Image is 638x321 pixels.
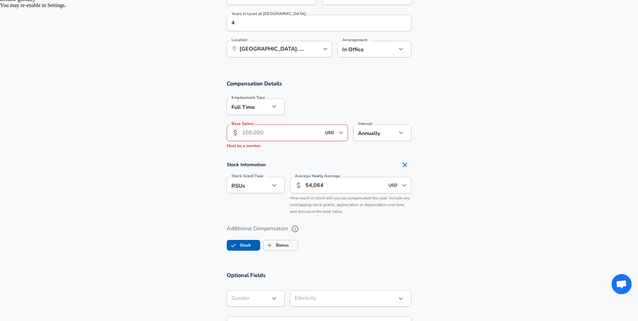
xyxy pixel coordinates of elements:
span: Yearly [311,173,323,179]
h3: Optional Fields [227,271,412,279]
button: Open [321,44,330,54]
input: 40,000 [305,177,385,193]
button: StockStock [227,240,260,251]
input: USD [323,128,337,138]
input: USD [386,180,400,190]
label: Stock [227,239,251,252]
label: Employment Type [231,95,265,100]
span: Must be a number [227,143,261,148]
div: Full Time [227,99,270,115]
button: Remove Section [398,158,412,172]
label: Location [231,38,247,42]
h4: Stock Information [227,158,412,172]
label: Base Salary [231,122,254,126]
button: BonusBonus [263,240,298,251]
label: Bonus [263,239,289,252]
input: 1 [227,15,397,31]
div: Annually [353,125,397,141]
label: Interval [358,122,372,126]
label: Years in Level at [GEOGRAPHIC_DATA] [231,12,306,16]
div: Open chat [612,274,632,294]
div: In Office [338,41,387,57]
span: Stock [227,239,240,252]
label: Stock Grant Type [231,174,264,178]
button: help [289,223,301,235]
span: Bonus [263,239,276,252]
button: Open [336,128,346,137]
span: How much in stock will you be compensated this year. Include any overlapping stock grants, apprec... [290,195,410,214]
input: 100,000 [242,125,322,141]
h3: Compensation Details [227,80,412,87]
label: Additional Compensation [227,223,412,235]
button: Open [400,181,409,190]
div: RSUs [227,177,270,193]
label: Arrangement [342,38,367,42]
label: Average Average [295,174,340,178]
